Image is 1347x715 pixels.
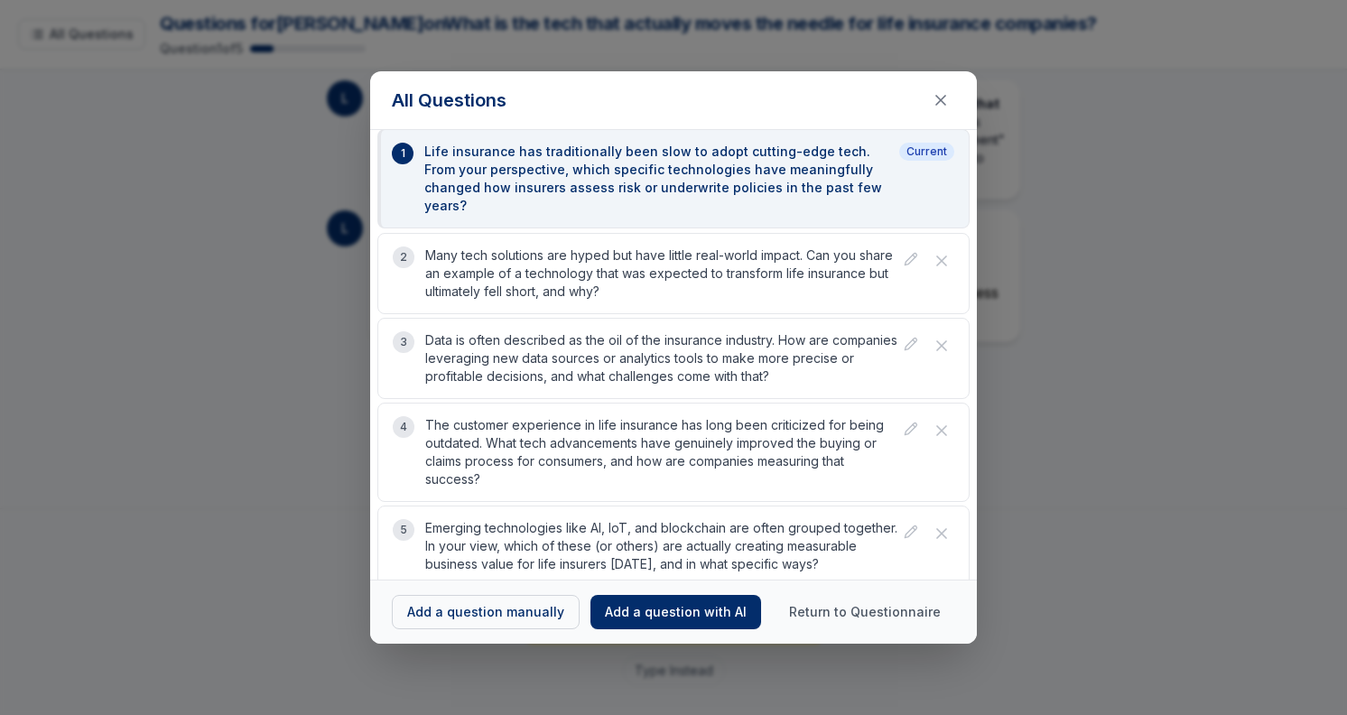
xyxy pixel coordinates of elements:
[900,521,922,543] button: Edit question
[377,506,970,587] div: Question 5
[900,248,922,270] button: Edit question
[425,246,900,301] p: Many tech solutions are hyped but have little real-world impact. Can you share an example of a te...
[775,596,955,628] button: Return to Questionnaire
[900,333,922,355] button: Edit question
[377,318,970,399] div: Question 3
[899,143,954,161] div: Current
[400,523,407,537] span: 5
[377,129,970,228] button: Question 1, current question
[926,86,955,115] button: Close questions modal
[400,250,407,265] span: 2
[424,143,892,215] p: Life insurance has traditionally been slow to adopt cutting-edge tech. From your perspective, whi...
[590,595,761,629] button: Add a question with AI
[425,416,900,488] p: The customer experience in life insurance has long been criticized for being outdated. What tech ...
[392,595,580,629] button: Add a question manually
[377,403,970,502] div: Question 4
[929,333,954,358] button: Delete question
[401,146,405,161] span: 1
[400,335,407,349] span: 3
[425,331,900,385] p: Data is often described as the oil of the insurance industry. How are companies leveraging new da...
[900,418,922,440] button: Edit question
[929,521,954,546] button: Delete question
[377,233,970,314] div: Question 2
[400,420,407,434] span: 4
[392,88,506,113] h3: All Questions
[425,519,900,573] p: Emerging technologies like AI, IoT, and blockchain are often grouped together. In your view, whic...
[929,248,954,274] button: Delete question
[929,418,954,443] button: Delete question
